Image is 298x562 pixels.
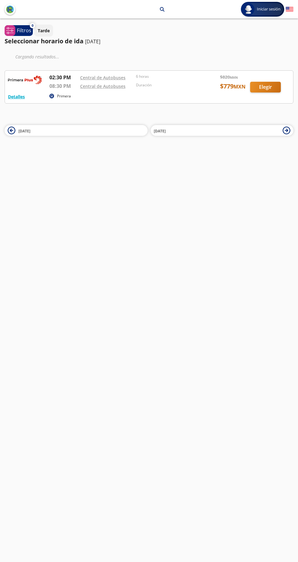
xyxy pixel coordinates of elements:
p: Seleccionar horario de ida [5,37,83,46]
button: 0Filtros [5,25,33,36]
button: back [5,4,15,15]
p: Toluca [90,6,104,13]
button: Tarde [34,25,53,37]
a: Central de Autobuses [80,83,126,89]
p: Primera [57,93,71,99]
span: [DATE] [154,128,166,134]
a: Central de Autobuses [80,75,126,81]
span: Iniciar sesión [254,6,283,12]
button: [DATE] [5,125,148,136]
p: [DATE] [85,38,100,45]
span: [DATE] [18,128,30,134]
button: Detalles [8,93,25,100]
p: [GEOGRAPHIC_DATA] [112,6,155,13]
p: Filtros [17,27,31,34]
span: 0 [32,23,33,28]
em: Cargando resultados ... [15,54,59,60]
p: Tarde [38,27,50,34]
button: English [286,6,293,13]
button: [DATE] [151,125,294,136]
